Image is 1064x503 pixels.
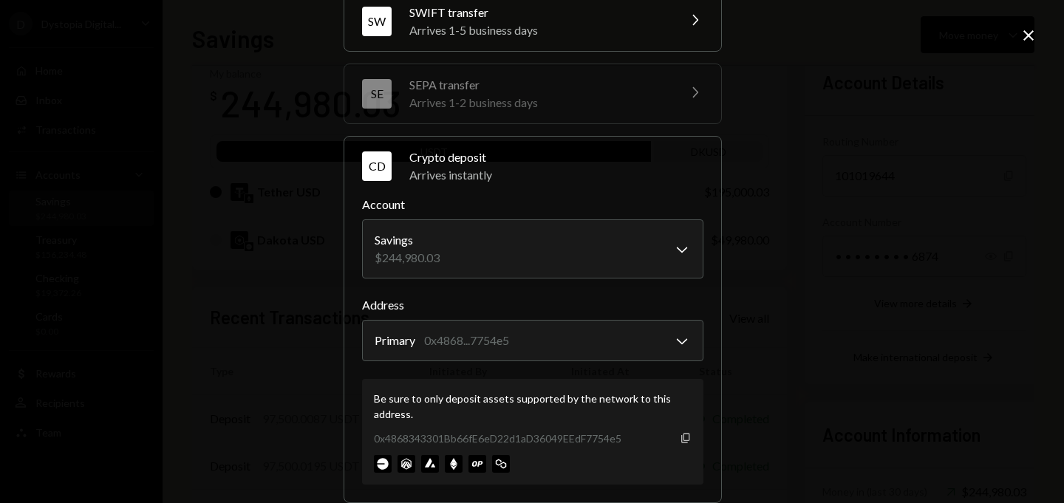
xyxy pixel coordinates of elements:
img: ethereum-mainnet [445,455,463,473]
div: Arrives 1-5 business days [409,21,668,39]
img: optimism-mainnet [468,455,486,473]
img: base-mainnet [374,455,392,473]
div: 0x4868...7754e5 [424,332,509,349]
div: SWIFT transfer [409,4,668,21]
div: Crypto deposit [409,148,703,166]
label: Account [362,196,703,213]
button: CDCrypto depositArrives instantly [344,137,721,196]
div: CD [362,151,392,181]
div: Arrives 1-2 business days [409,94,668,112]
button: Address [362,320,703,361]
div: SEPA transfer [409,76,668,94]
div: Arrives instantly [409,166,703,184]
div: 0x4868343301Bb66fE6eD22d1aD36049EEdF7754e5 [374,431,621,446]
button: SESEPA transferArrives 1-2 business days [344,64,721,123]
button: Account [362,219,703,278]
div: SE [362,79,392,109]
div: SW [362,7,392,36]
label: Address [362,296,703,314]
img: polygon-mainnet [492,455,510,473]
div: Be sure to only deposit assets supported by the network to this address. [374,391,692,422]
img: avalanche-mainnet [421,455,439,473]
div: CDCrypto depositArrives instantly [362,196,703,485]
img: arbitrum-mainnet [398,455,415,473]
